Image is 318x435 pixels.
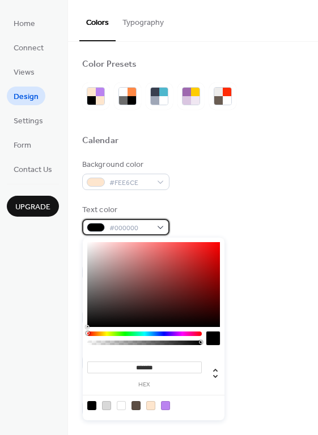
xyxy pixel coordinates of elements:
span: Home [14,18,35,30]
div: rgb(217, 217, 217) [102,401,111,410]
div: Calendar [82,135,118,147]
span: Views [14,67,35,79]
a: Home [7,14,42,32]
div: Text color [82,204,167,216]
a: Connect [7,38,50,57]
div: Color Presets [82,59,137,71]
span: #FEE6CE [109,177,151,189]
a: Settings [7,111,50,130]
span: Design [14,91,39,103]
span: Form [14,140,31,152]
span: Settings [14,115,43,127]
div: rgb(255, 255, 255) [117,401,126,410]
span: Contact Us [14,164,52,176]
span: #000000 [109,222,151,234]
a: Contact Us [7,160,59,178]
a: Views [7,62,41,81]
a: Form [7,135,38,154]
div: rgb(254, 230, 206) [146,401,155,410]
div: rgb(0, 0, 0) [87,401,96,410]
label: hex [87,382,202,388]
span: Connect [14,42,44,54]
div: Background color [82,159,167,171]
a: Design [7,87,45,105]
button: Upgrade [7,196,59,217]
span: Upgrade [15,201,50,213]
div: rgb(186, 131, 240) [161,401,170,410]
div: rgb(91, 77, 67) [132,401,141,410]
